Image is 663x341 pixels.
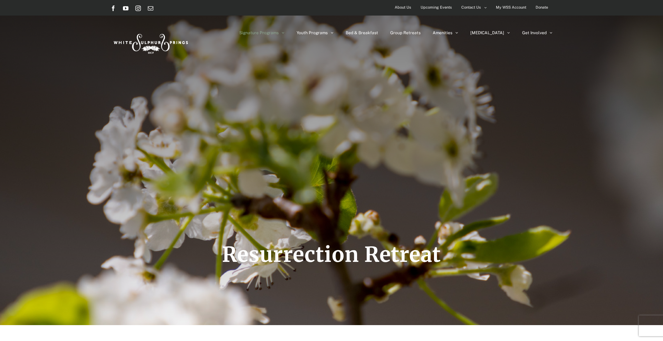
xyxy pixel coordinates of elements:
nav: Main Menu [239,16,552,50]
span: Amenities [433,31,452,35]
a: Signature Programs [239,16,285,50]
span: Contact Us [461,2,481,12]
span: About Us [395,2,411,12]
span: Bed & Breakfast [346,31,378,35]
span: Youth Programs [297,31,328,35]
span: Get Involved [522,31,547,35]
span: Signature Programs [239,31,279,35]
span: Upcoming Events [421,2,452,12]
a: Group Retreats [390,16,421,50]
a: [MEDICAL_DATA] [470,16,510,50]
span: Donate [536,2,548,12]
span: My WSS Account [496,2,526,12]
img: White Sulphur Springs Logo [110,26,190,59]
a: Get Involved [522,16,552,50]
a: Bed & Breakfast [346,16,378,50]
a: Amenities [433,16,458,50]
span: [MEDICAL_DATA] [470,31,504,35]
a: Youth Programs [297,16,334,50]
span: Resurrection Retreat [222,241,441,267]
span: Group Retreats [390,31,421,35]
